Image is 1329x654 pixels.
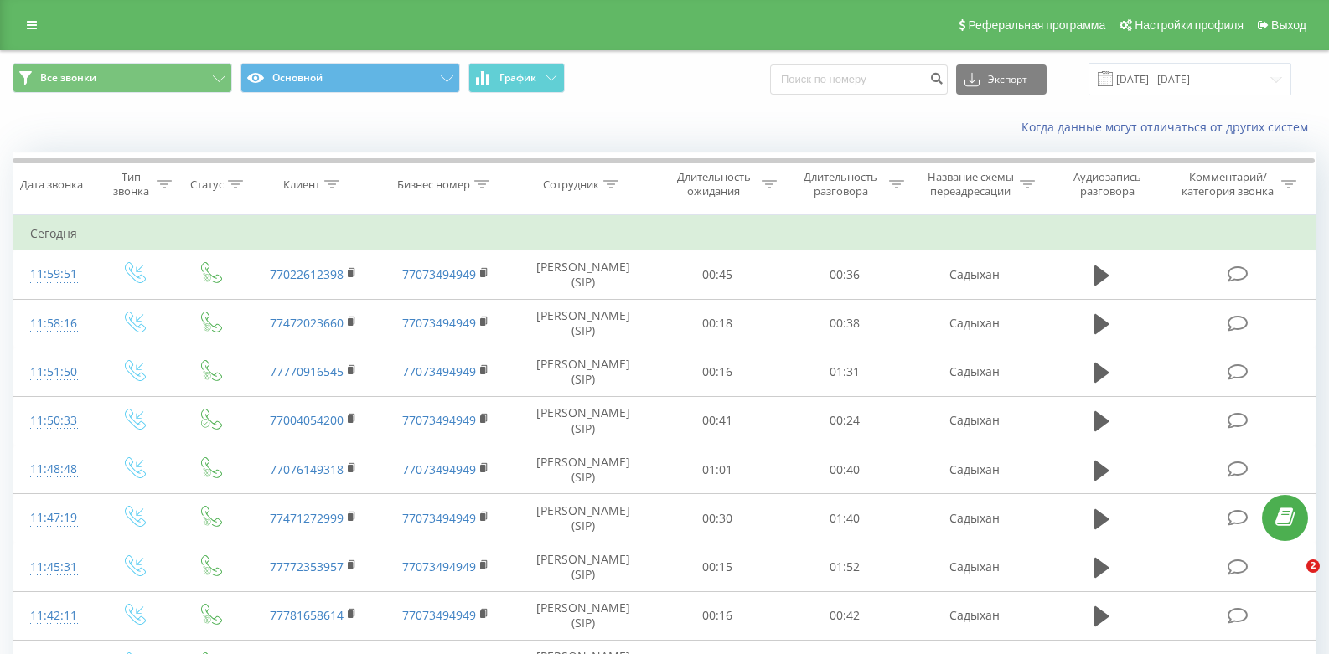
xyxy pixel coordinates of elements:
[908,445,1041,494] td: Садыхан
[30,600,78,632] div: 11:42:11
[781,494,908,543] td: 01:40
[781,445,908,494] td: 00:40
[781,543,908,591] td: 01:52
[30,502,78,534] div: 11:47:19
[670,170,758,198] div: Длительность ожидания
[654,591,782,640] td: 00:16
[402,266,476,282] a: 77073494949
[13,217,1316,250] td: Сегодня
[402,363,476,379] a: 77073494949
[654,348,782,396] td: 00:16
[30,404,78,437] div: 11:50:33
[270,363,344,379] a: 77770916545
[654,250,782,299] td: 00:45
[30,356,78,389] div: 11:51:50
[270,559,344,574] a: 77772353957
[1272,559,1312,600] iframe: Intercom live chat
[270,510,344,526] a: 77471272999
[1056,170,1159,198] div: Аудиозапись разговора
[1271,18,1306,32] span: Выход
[13,63,232,93] button: Все звонки
[512,445,654,494] td: [PERSON_NAME] (SIP)
[1021,119,1316,135] a: Когда данные могут отличаться от других систем
[30,551,78,584] div: 11:45:31
[30,307,78,340] div: 11:58:16
[512,299,654,348] td: [PERSON_NAME] (SIP)
[512,494,654,543] td: [PERSON_NAME] (SIP)
[397,178,470,192] div: Бизнес номер
[781,250,908,299] td: 00:36
[270,266,344,282] a: 77022612398
[270,412,344,428] a: 77004054200
[654,494,782,543] td: 00:30
[270,607,344,623] a: 77781658614
[796,170,885,198] div: Длительность разговора
[402,510,476,526] a: 77073494949
[512,591,654,640] td: [PERSON_NAME] (SIP)
[781,299,908,348] td: 00:38
[190,178,224,192] div: Статус
[270,315,344,331] a: 77472023660
[926,170,1016,198] div: Название схемы переадресации
[543,178,599,192] div: Сотрудник
[654,299,782,348] td: 00:18
[402,315,476,331] a: 77073494949
[402,607,476,623] a: 77073494949
[781,348,908,396] td: 01:31
[908,348,1041,396] td: Садыхан
[908,396,1041,445] td: Садыхан
[1306,559,1320,573] span: 2
[283,178,320,192] div: Клиент
[20,178,83,192] div: Дата звонка
[270,461,344,477] a: 77076149318
[468,63,565,93] button: График
[402,559,476,574] a: 77073494949
[30,258,78,291] div: 11:59:51
[654,396,782,445] td: 00:41
[512,250,654,299] td: [PERSON_NAME] (SIP)
[512,396,654,445] td: [PERSON_NAME] (SIP)
[968,18,1105,32] span: Реферальная программа
[402,412,476,428] a: 77073494949
[908,591,1041,640] td: Садыхан
[654,445,782,494] td: 01:01
[512,348,654,396] td: [PERSON_NAME] (SIP)
[908,543,1041,591] td: Садыхан
[240,63,460,93] button: Основной
[1135,18,1244,32] span: Настройки профиля
[781,591,908,640] td: 00:42
[499,72,536,84] span: График
[654,543,782,591] td: 00:15
[781,396,908,445] td: 00:24
[512,543,654,591] td: [PERSON_NAME] (SIP)
[40,71,96,85] span: Все звонки
[30,453,78,486] div: 11:48:48
[908,299,1041,348] td: Садыхан
[1179,170,1277,198] div: Комментарий/категория звонка
[908,250,1041,299] td: Садыхан
[402,461,476,477] a: 77073494949
[109,170,152,198] div: Тип звонка
[770,64,948,95] input: Поиск по номеру
[908,494,1041,543] td: Садыхан
[956,64,1047,95] button: Экспорт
